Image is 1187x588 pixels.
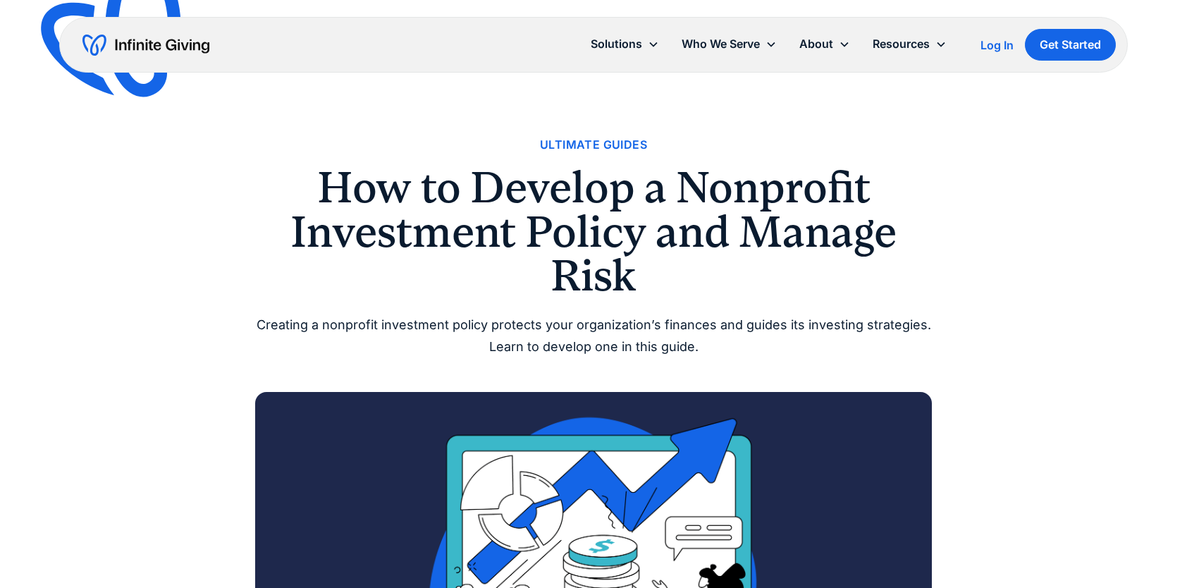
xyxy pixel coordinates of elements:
[788,29,861,59] div: About
[873,35,930,54] div: Resources
[670,29,788,59] div: Who We Serve
[799,35,833,54] div: About
[980,39,1014,51] div: Log In
[540,135,647,154] a: Ultimate Guides
[82,34,209,56] a: home
[682,35,760,54] div: Who We Serve
[579,29,670,59] div: Solutions
[980,37,1014,54] a: Log In
[1025,29,1116,61] a: Get Started
[255,314,932,357] div: Creating a nonprofit investment policy protects your organization’s finances and guides its inves...
[861,29,958,59] div: Resources
[255,166,932,298] h1: How to Develop a Nonprofit Investment Policy and Manage Risk
[591,35,642,54] div: Solutions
